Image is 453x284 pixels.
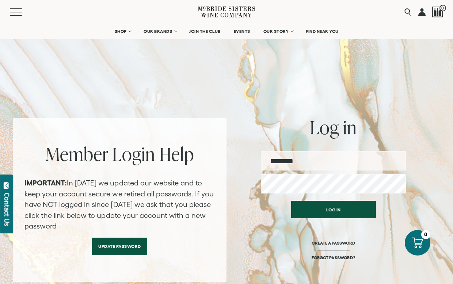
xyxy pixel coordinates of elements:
span: JOIN THE CLUB [189,29,221,34]
a: FORGOT PASSWORD? [312,255,355,260]
h2: Log in [261,118,406,137]
span: OUR BRANDS [144,29,172,34]
span: EVENTS [234,29,250,34]
a: Update Password [92,238,147,255]
strong: IMPORTANT: [24,179,67,187]
div: 0 [421,230,430,239]
p: In [DATE] we updated our website and to keep your account secure we retired all passwords. If you... [24,178,215,232]
h2: Member Login Help [24,145,215,163]
span: 0 [439,5,446,11]
button: Log in [291,201,376,218]
a: CREATE A PASSWORD [312,240,355,255]
a: OUR STORY [259,24,298,39]
span: SHOP [114,29,127,34]
a: JOIN THE CLUB [184,24,225,39]
span: FIND NEAR YOU [306,29,339,34]
a: OUR BRANDS [139,24,181,39]
span: OUR STORY [263,29,289,34]
a: EVENTS [229,24,255,39]
div: Contact Us [3,193,11,226]
a: FIND NEAR YOU [301,24,343,39]
button: Mobile Menu Trigger [10,8,36,16]
a: SHOP [110,24,135,39]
